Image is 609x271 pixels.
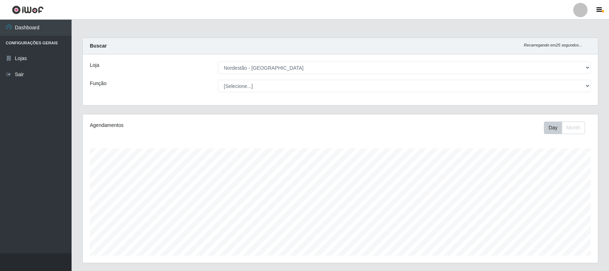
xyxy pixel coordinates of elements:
img: CoreUI Logo [12,5,44,14]
label: Loja [90,61,99,69]
div: Agendamentos [90,122,292,129]
strong: Buscar [90,43,107,49]
button: Month [562,122,585,134]
i: Recarregando em 25 segundos... [524,43,582,47]
label: Função [90,80,107,87]
button: Day [544,122,562,134]
div: Toolbar with button groups [544,122,591,134]
div: First group [544,122,585,134]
